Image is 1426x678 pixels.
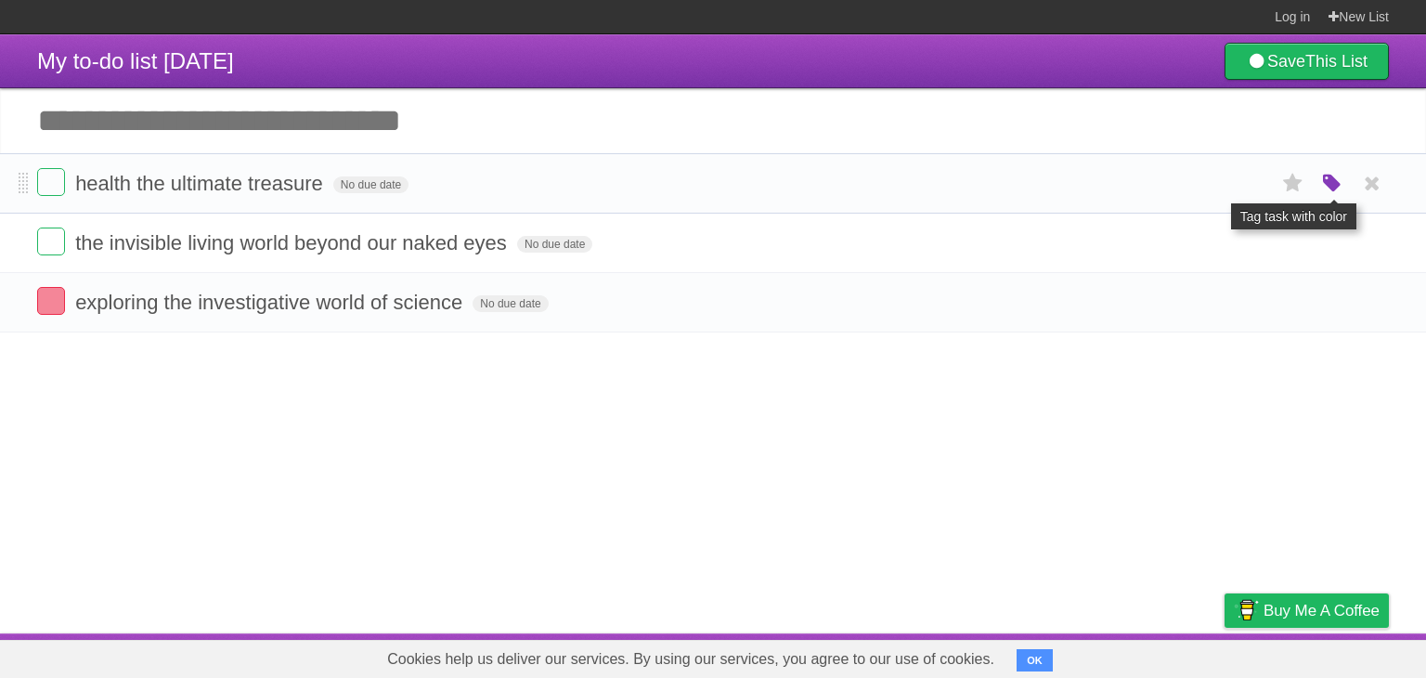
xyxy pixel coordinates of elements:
span: exploring the investigative world of science [75,291,467,314]
label: Done [37,287,65,315]
span: My to-do list [DATE] [37,48,234,73]
label: Done [37,228,65,255]
span: Cookies help us deliver our services. By using our services, you agree to our use of cookies. [369,641,1013,678]
a: Privacy [1200,638,1249,673]
label: Star task [1276,168,1311,199]
span: the invisible living world beyond our naked eyes [75,231,512,254]
span: No due date [333,176,408,193]
span: Buy me a coffee [1264,594,1380,627]
a: SaveThis List [1225,43,1389,80]
a: About [978,638,1017,673]
a: Suggest a feature [1272,638,1389,673]
img: Buy me a coffee [1234,594,1259,626]
a: Developers [1039,638,1114,673]
a: Terms [1137,638,1178,673]
b: This List [1305,52,1368,71]
span: No due date [517,236,592,253]
label: Done [37,168,65,196]
span: No due date [473,295,548,312]
span: health the ultimate treasure [75,172,328,195]
a: Buy me a coffee [1225,593,1389,628]
button: OK [1017,649,1053,671]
